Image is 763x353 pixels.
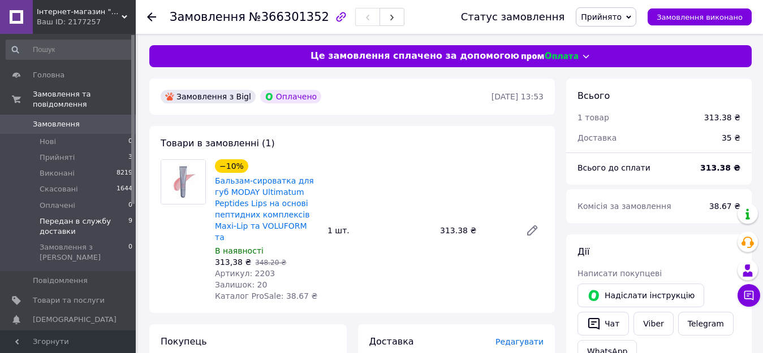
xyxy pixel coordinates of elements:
span: Редагувати [495,337,544,346]
span: Головна [33,70,64,80]
a: Редагувати [521,219,544,242]
span: Доставка [369,336,414,347]
span: 38.67 ₴ [709,202,740,211]
a: Бальзам-сироватка для губ MODAY Ultimatum Peptides Lips на основі пептидних комплексів Maxi-Lip т... [215,176,314,242]
div: Замовлення з Bigl [161,90,256,103]
div: Повернутися назад [147,11,156,23]
span: Повідомлення [33,276,88,286]
span: В наявності [215,246,264,255]
span: Всього до сплати [577,163,650,172]
span: 348.20 ₴ [255,259,286,267]
span: Всього [577,90,610,101]
span: 0 [128,201,132,211]
span: 313,38 ₴ [215,258,251,267]
button: Замовлення виконано [648,8,752,25]
span: Замовлення [170,10,245,24]
a: Telegram [678,312,734,335]
span: Товари в замовленні (1) [161,138,275,149]
span: Замовлення з [PERSON_NAME] [40,242,128,263]
span: 1644 [117,184,132,194]
span: 3 [128,152,132,163]
b: 313.38 ₴ [700,163,740,172]
span: Залишок: 20 [215,280,267,289]
span: Артикул: 2203 [215,269,275,278]
span: [DEMOGRAPHIC_DATA] [33,315,117,325]
span: Дії [577,246,589,257]
button: Надіслати інструкцію [577,284,704,307]
span: Це замовлення сплачено за допомогою [311,50,519,63]
span: Замовлення та повідомлення [33,89,136,110]
span: Оплачені [40,201,75,211]
span: Виконані [40,168,75,178]
button: Чат [577,312,629,335]
span: 1 товар [577,113,609,122]
button: Чат з покупцем [738,284,760,307]
span: Прийнято [581,12,622,21]
span: Каталог ProSale: 38.67 ₴ [215,291,317,300]
div: 313.38 ₴ [436,223,516,238]
div: 313.38 ₴ [704,112,740,123]
a: Viber [633,312,673,335]
span: Написати покупцеві [577,269,662,278]
span: Скасовані [40,184,78,194]
div: Статус замовлення [461,11,565,23]
span: Нові [40,137,56,147]
div: −10% [215,159,248,173]
span: Товари та послуги [33,295,105,306]
span: Передан в службу доставки [40,216,128,237]
div: Ваш ID: 2177257 [37,17,136,27]
span: Прийняті [40,152,75,163]
span: 0 [128,242,132,263]
input: Пошук [6,40,133,60]
span: №366301352 [249,10,329,24]
span: Замовлення [33,119,80,129]
span: 0 [128,137,132,147]
img: Бальзам-сироватка для губ MODAY Ultimatum Peptides Lips на основі пептидних комплексів Maxi-Lip т... [161,160,205,204]
div: 1 шт. [323,223,436,238]
span: 8219 [117,168,132,178]
span: Комісія за замовлення [577,202,671,211]
span: Замовлення виконано [657,13,743,21]
div: 35 ₴ [715,125,747,150]
span: 9 [128,216,132,237]
span: Доставка [577,133,617,142]
span: Інтернет-магазин "PriceShop" [37,7,122,17]
time: [DATE] 13:53 [492,92,544,101]
div: Оплачено [260,90,321,103]
span: Покупець [161,336,207,347]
